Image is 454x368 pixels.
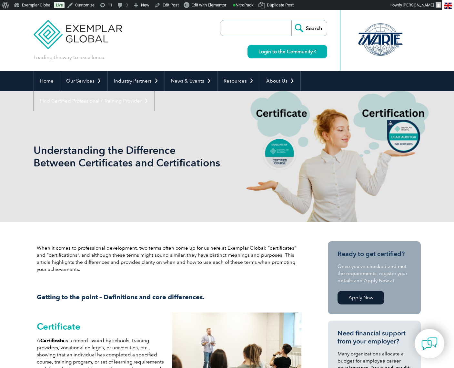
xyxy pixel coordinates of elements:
span: Edit with Elementor [191,3,226,7]
a: Login to the Community [247,45,327,58]
a: About Us [260,71,300,91]
strong: Certificate [40,338,65,343]
strong: Getting to the point – Definitions and core differences. [37,293,205,301]
p: When it comes to professional development, two terms often come up for us here at Exemplar Global... [37,244,301,273]
a: Home [34,71,60,91]
h2: Certificate [37,321,166,332]
img: contact-chat.png [421,336,438,352]
a: Our Services [60,71,107,91]
h3: Need financial support from your employer? [338,329,411,345]
a: Live [54,2,65,8]
img: open_square.png [313,50,316,53]
img: en [444,3,452,9]
input: Search [291,20,327,36]
h1: Understanding the Difference Between Certificates and Certifications [34,144,281,169]
a: Resources [217,71,260,91]
p: Leading the way to excellence [34,54,104,61]
h3: Ready to get certified? [338,250,411,258]
a: News & Events [165,71,217,91]
a: Apply Now [338,291,384,304]
a: Industry Partners [108,71,165,91]
a: Find Certified Professional / Training Provider [34,91,155,111]
img: Exemplar Global [34,10,122,49]
span: [PERSON_NAME] [403,3,434,7]
p: Once you’ve checked and met the requirements, register your details and Apply Now at [338,263,411,284]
